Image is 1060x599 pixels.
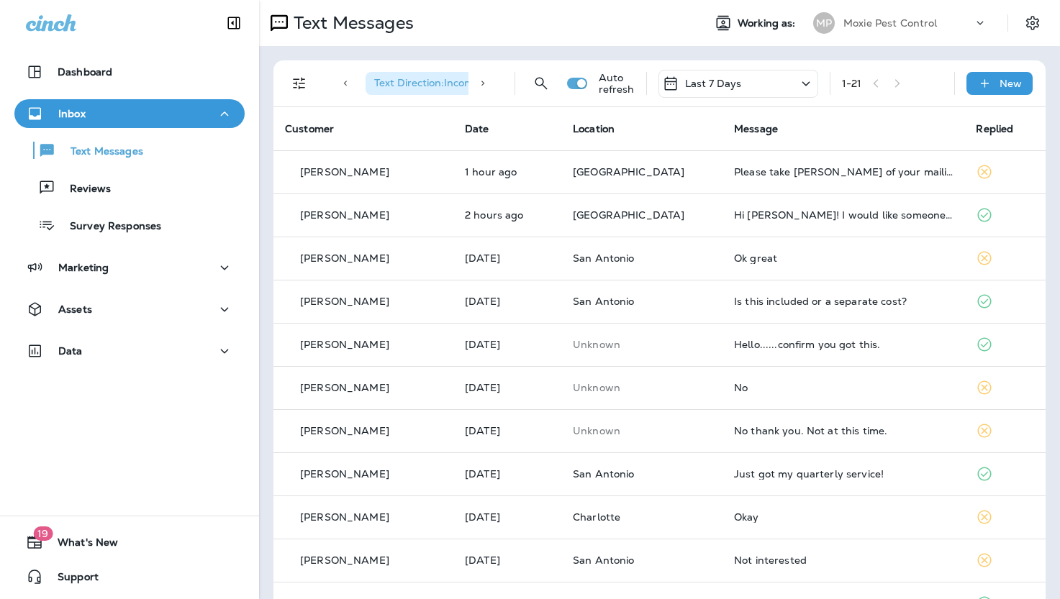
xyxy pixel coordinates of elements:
[465,209,550,221] p: Aug 11, 2025 08:46 AM
[573,209,684,221] span: [GEOGRAPHIC_DATA]
[300,468,389,480] p: [PERSON_NAME]
[300,252,389,264] p: [PERSON_NAME]
[14,210,245,240] button: Survey Responses
[58,345,83,357] p: Data
[465,425,550,436] p: Aug 8, 2025 11:32 AM
[465,511,550,523] p: Aug 7, 2025 09:34 PM
[734,166,953,178] div: Please take Carol off of your mailing list she passed away on July 5th. Her husband Robert or (Pete)
[734,511,953,523] div: Okay
[58,66,112,78] p: Dashboard
[573,425,711,436] p: This customer does not have a last location and the phone number they messaged is not assigned to...
[734,339,953,350] div: Hello......confirm you got this.
[14,562,245,591] button: Support
[734,554,953,566] div: Not interested
[58,108,86,119] p: Inbox
[14,135,245,165] button: Text Messages
[366,72,512,95] div: Text Direction:Incoming
[465,296,550,307] p: Aug 9, 2025 09:43 AM
[465,166,550,178] p: Aug 11, 2025 09:14 AM
[14,58,245,86] button: Dashboard
[14,337,245,365] button: Data
[300,209,389,221] p: [PERSON_NAME]
[56,145,143,159] p: Text Messages
[738,17,799,29] span: Working as:
[285,122,334,135] span: Customer
[300,425,389,436] p: [PERSON_NAME]
[14,173,245,203] button: Reviews
[573,339,711,350] p: This customer does not have a last location and the phone number they messaged is not assigned to...
[573,122,615,135] span: Location
[734,122,778,135] span: Message
[374,76,489,89] span: Text Direction : Incoming
[300,511,389,523] p: [PERSON_NAME]
[14,253,245,282] button: Marketing
[734,252,953,264] div: Ok great
[573,165,684,178] span: [GEOGRAPHIC_DATA]
[573,467,635,480] span: San Antonio
[573,295,635,308] span: San Antonio
[58,262,109,273] p: Marketing
[465,122,489,135] span: Date
[33,526,53,541] span: 19
[1000,78,1022,89] p: New
[599,72,635,95] p: Auto refresh
[843,17,938,29] p: Moxie Pest Control
[465,468,550,480] p: Aug 8, 2025 10:57 AM
[465,339,550,350] p: Aug 9, 2025 05:42 AM
[573,511,620,523] span: Charlotte
[734,209,953,221] div: Hi Moxie! I would like someone to come out to spray for flea and ticks and spiders. I've been see...
[842,78,862,89] div: 1 - 21
[573,252,635,265] span: San Antonio
[465,554,550,566] p: Aug 7, 2025 02:16 PM
[685,78,742,89] p: Last 7 Days
[300,166,389,178] p: [PERSON_NAME]
[573,382,711,393] p: This customer does not have a last location and the phone number they messaged is not assigned to...
[813,12,835,34] div: MP
[734,382,953,393] div: No
[288,12,414,34] p: Text Messages
[55,220,161,234] p: Survey Responses
[734,468,953,480] div: Just got my quarterly service!
[285,69,314,98] button: Filters
[214,9,254,37] button: Collapse Sidebar
[43,536,118,554] span: What's New
[300,382,389,393] p: [PERSON_NAME]
[465,382,550,393] p: Aug 8, 2025 11:40 AM
[14,295,245,324] button: Assets
[734,296,953,307] div: Is this included or a separate cost?
[527,69,556,98] button: Search Messages
[734,425,953,436] div: No thank you. Not at this time.
[465,252,550,264] p: Aug 9, 2025 09:47 AM
[58,303,92,315] p: Assets
[43,571,99,588] span: Support
[300,339,389,350] p: [PERSON_NAME]
[300,554,389,566] p: [PERSON_NAME]
[14,99,245,128] button: Inbox
[300,296,389,307] p: [PERSON_NAME]
[1020,10,1046,36] button: Settings
[573,554,635,567] span: San Antonio
[14,528,245,557] button: 19What's New
[976,122,1013,135] span: Replied
[55,183,111,196] p: Reviews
